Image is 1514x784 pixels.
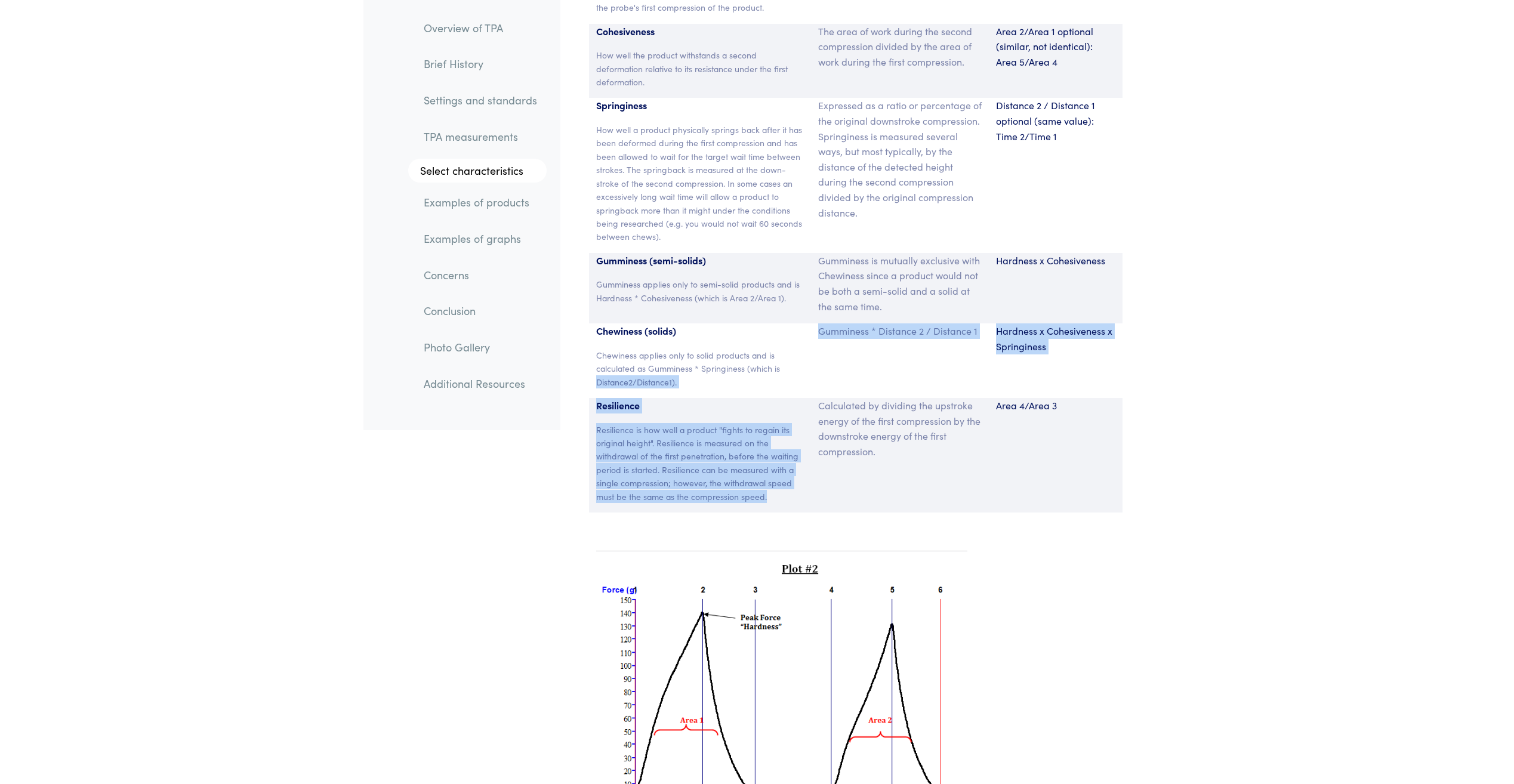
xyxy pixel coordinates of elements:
p: Expressed as a ratio or percentage of the original downstroke compression. Springiness is measure... [818,98,982,220]
a: Select characteristics [408,159,547,183]
p: Hardness x Cohesiveness [996,253,1115,268]
a: Additional Resources [414,370,547,397]
a: Concerns [414,261,547,289]
p: Cohesiveness [596,24,804,39]
a: Conclusion [414,298,547,325]
a: Brief History [414,51,547,78]
p: Area 2/Area 1 optional (similar, not identical): Area 5/Area 4 [996,24,1115,70]
p: How well a product physically springs back after it has been deformed during the first compressio... [596,123,804,243]
a: Settings and standards [414,87,547,114]
a: Photo Gallery [414,334,547,361]
p: Gumminess applies only to semi-solid products and is Hardness * Cohesiveness (which is Area 2/Are... [596,277,804,304]
p: Resilience is how well a product "fights to regain its original height". Resilience is measured o... [596,423,804,503]
p: Resilience [596,398,804,413]
p: Springiness [596,98,804,113]
p: Chewiness applies only to solid products and is calculated as Gumminess * Springiness (which is D... [596,348,804,388]
p: Area 4/Area 3 [996,398,1115,413]
p: Calculated by dividing the upstroke energy of the first compression by the downstroke energy of t... [818,398,982,459]
p: Gumminess * Distance 2 / Distance 1 [818,323,982,339]
p: How well the product withstands a second deformation relative to its resistance under the first d... [596,48,804,88]
a: TPA measurements [414,123,547,150]
a: Examples of graphs [414,225,547,252]
p: Distance 2 / Distance 1 optional (same value): Time 2/Time 1 [996,98,1115,144]
p: Gumminess (semi-solids) [596,253,804,268]
p: Chewiness (solids) [596,323,804,339]
a: Examples of products [414,189,547,217]
p: Gumminess is mutually exclusive with Chewiness since a product would not be both a semi-solid and... [818,253,982,314]
p: The area of work during the second compression divided by the area of work during the first compr... [818,24,982,70]
p: Hardness x Cohesiveness x Springiness [996,323,1115,354]
a: Overview of TPA [414,14,547,42]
